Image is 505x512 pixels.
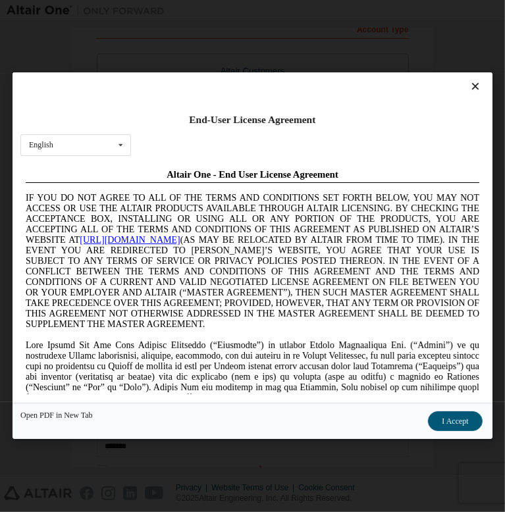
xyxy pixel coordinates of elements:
div: English [29,141,53,149]
span: IF YOU DO NOT AGREE TO ALL OF THE TERMS AND CONDITIONS SET FORTH BELOW, YOU MAY NOT ACCESS OR USE... [5,29,459,165]
a: [URL][DOMAIN_NAME] [59,71,159,81]
button: I Accept [429,412,483,432]
span: Altair One - End User License Agreement [146,5,318,16]
span: Lore Ipsumd Sit Ame Cons Adipisc Elitseddo (“Eiusmodte”) in utlabor Etdolo Magnaaliqua Eni. (“Adm... [5,176,459,313]
div: End-User License Agreement [20,113,485,126]
a: Open PDF in New Tab [20,412,93,420]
